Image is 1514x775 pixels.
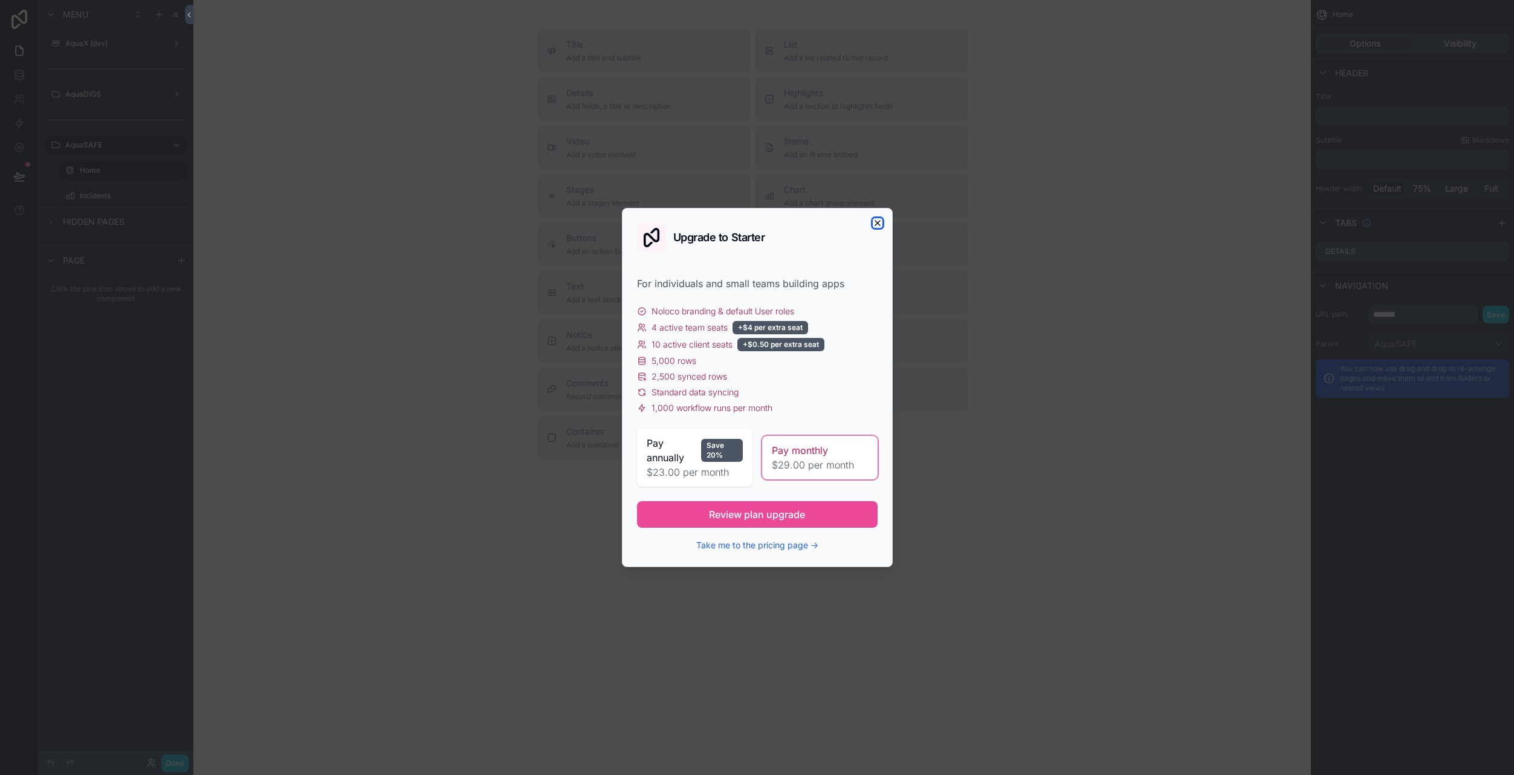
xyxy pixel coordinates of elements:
[637,501,878,528] button: Review plan upgrade
[652,371,727,383] span: 2,500 synced rows
[647,465,743,479] span: $23.00 per month
[772,443,828,458] span: Pay monthly
[709,507,805,522] span: Review plan upgrade
[652,339,733,351] span: 10 active client seats
[652,355,696,367] span: 5,000 rows
[701,439,743,462] div: Save 20%
[737,338,824,351] div: +$0.50 per extra seat
[647,436,696,465] span: Pay annually
[673,232,765,243] h2: Upgrade to Starter
[733,321,808,334] div: +$4 per extra seat
[652,386,739,398] span: Standard data syncing
[637,276,878,291] div: For individuals and small teams building apps
[652,305,794,317] span: Noloco branding & default User roles
[772,458,868,472] span: $29.00 per month
[652,402,772,414] span: 1,000 workflow runs per month
[652,322,728,334] span: 4 active team seats
[696,539,818,551] button: Take me to the pricing page →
